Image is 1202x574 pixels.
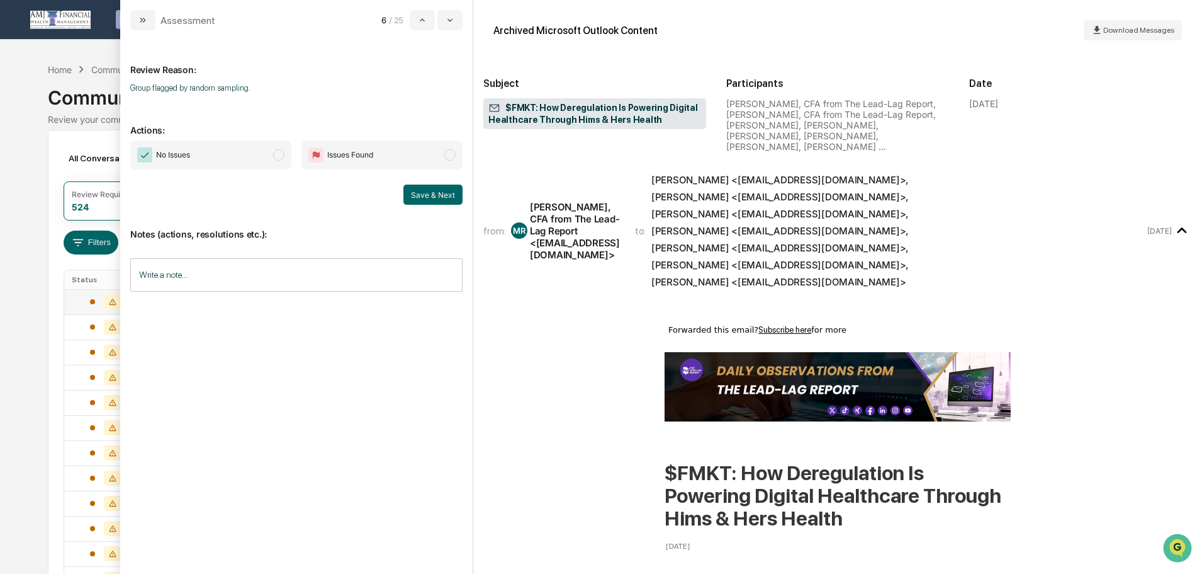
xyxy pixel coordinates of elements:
div: [PERSON_NAME] <[EMAIL_ADDRESS][DOMAIN_NAME]> , [651,191,909,203]
span: Preclearance [25,159,81,171]
h2: Participants [726,77,949,89]
img: https%3A%2F%2Fsubstack-post-media.s3.amazonaws.com%2Fpublic%2Fimages%2F033868b0-6d7d-48b3-9a84-bd... [665,352,1011,422]
div: 🖐️ [13,160,23,170]
div: Communications Archive [48,76,1154,109]
img: Checkmark [137,147,152,163]
h2: Date [969,77,1192,89]
span: No Issues [156,149,190,161]
div: Review your communication records across channels [48,114,1154,125]
a: 🗄️Attestations [86,154,161,176]
button: Start new chat [214,100,229,115]
p: Group flagged by random sampling. [130,83,463,93]
th: Status [64,270,146,289]
div: [PERSON_NAME] <[EMAIL_ADDRESS][DOMAIN_NAME]> , [651,259,909,271]
button: Save & Next [403,185,463,205]
p: Notes (actions, resolutions etc.): [130,214,463,239]
div: [DATE] [969,98,998,109]
div: MR [511,222,527,239]
span: Data Lookup [25,183,79,195]
div: 524 [72,202,89,212]
p: Review Reason: [130,49,463,75]
div: Review Required [72,190,132,199]
span: Download Messages [1103,26,1174,35]
img: 1746055101610-c473b297-6a78-478c-a979-82029cc54cd1 [13,96,35,119]
button: Filters [64,231,118,255]
h2: Subject [483,77,706,89]
div: Assessment [160,14,215,26]
a: Subscribe here [758,325,811,335]
p: Actions: [130,110,463,135]
p: How can we help? [13,26,229,47]
iframe: Open customer support [1162,532,1196,566]
span: to: [635,225,646,237]
span: from: [483,225,506,237]
span: Issues Found [327,149,373,161]
img: Flag [308,147,323,163]
div: [PERSON_NAME] <[EMAIL_ADDRESS][DOMAIN_NAME]> [651,276,906,288]
span: Attestations [104,159,156,171]
div: [PERSON_NAME], CFA from The Lead-Lag Report <[EMAIL_ADDRESS][DOMAIN_NAME]> [530,201,620,261]
span: 6 [381,15,386,25]
div: 🔎 [13,184,23,194]
a: Powered byPylon [89,213,152,223]
div: [PERSON_NAME] <[EMAIL_ADDRESS][DOMAIN_NAME]> , [651,225,909,237]
div: Start new chat [43,96,206,109]
div: [PERSON_NAME] <[EMAIL_ADDRESS][DOMAIN_NAME]> , [651,174,909,186]
button: Download Messages [1084,20,1182,40]
div: Archived Microsoft Outlook Content [493,25,658,37]
span: Forwarded this email? for more [668,325,846,335]
time: Saturday, October 11, 2025 at 8:22:12 AM [1147,226,1172,236]
td: 2025-10-11T12:22:22.621Z [666,541,690,553]
img: logo [30,11,91,29]
a: 🔎Data Lookup [8,178,84,200]
span: Pylon [125,214,152,223]
div: [PERSON_NAME] <[EMAIL_ADDRESS][DOMAIN_NAME]> , [651,242,909,254]
span: / 25 [389,15,407,25]
div: Communications Archive [91,64,193,75]
div: We're available if you need us! [43,109,159,119]
div: Home [48,64,72,75]
time: [DATE] [666,541,690,552]
a: 🖐️Preclearance [8,154,86,176]
span: $FMKT: How Deregulation Is Powering Digital Healthcare Through Hims & Hers Health [488,102,701,126]
div: [PERSON_NAME], CFA from The Lead-Lag Report, [PERSON_NAME], CFA from The Lead-Lag Report, [PERSON... [726,98,949,152]
div: All Conversations [64,148,159,168]
span: ... [879,141,886,152]
div: [PERSON_NAME] <[EMAIL_ADDRESS][DOMAIN_NAME]> , [651,208,909,220]
div: 🗄️ [91,160,101,170]
a: $FMKT: How Deregulation Is Powering Digital Healthcare Through Hims & Hers Health [665,461,1001,531]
